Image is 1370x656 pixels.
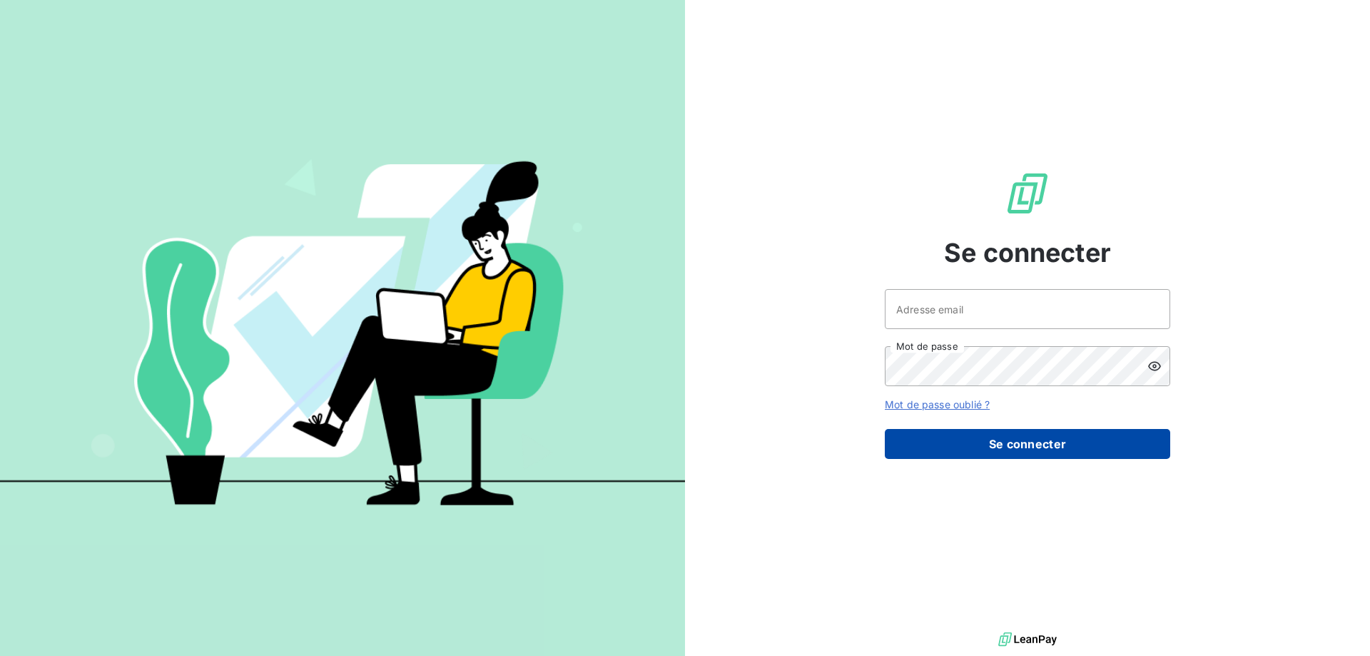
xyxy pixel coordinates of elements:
[885,289,1170,329] input: placeholder
[885,398,990,410] a: Mot de passe oublié ?
[885,429,1170,459] button: Se connecter
[944,233,1111,272] span: Se connecter
[998,629,1057,650] img: logo
[1005,171,1050,216] img: Logo LeanPay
